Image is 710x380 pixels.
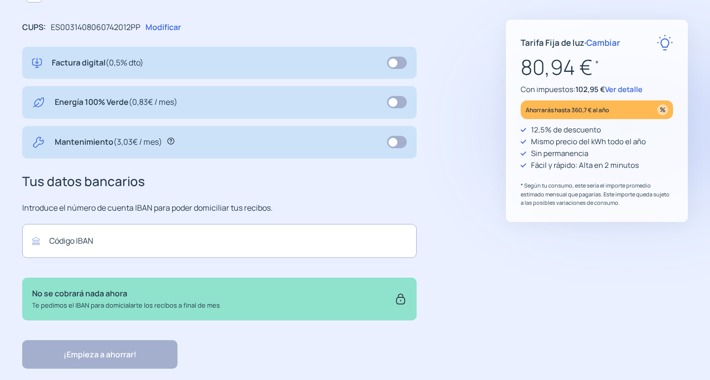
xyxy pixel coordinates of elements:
p: Mismo precio del kWh todo el año [531,136,646,148]
span: (0,83€ / mes) [129,96,177,107]
img: rate-E.svg [657,34,673,51]
p: Te pedimos el IBAN para domicialarte los recibos a final de mes [32,300,220,311]
span: 102,95 € [575,84,605,95]
p: ES0031408060742012PP [51,21,141,34]
span: (0,5% dto) [106,57,143,68]
img: tool.svg [32,136,45,149]
p: No se cobrará nada ahora [32,287,220,300]
p: Ahorrarás hasta 360,7 € al año [526,104,609,116]
p: Factura digital [52,57,143,69]
span: Ver detalle [605,84,642,95]
img: digital-invoice.svg [32,57,42,69]
p: Energía 100% Verde [55,96,177,109]
p: 80,94 € [521,51,673,84]
p: Fácil y rápido: Alta en 2 minutos [531,159,639,171]
p: Mantenimiento [55,136,162,149]
img: secure.svg [394,287,407,310]
p: Modificar [145,21,181,34]
p: Sin permanencia [531,148,588,159]
p: * Según tu consumo, este sería el importe promedio estimado mensual que pagarías. Este importe qu... [521,181,673,207]
p: 12,5% de descuento [531,124,601,136]
h3: Tus datos bancarios [22,171,417,192]
span: Cambiar [586,37,620,48]
p: Con impuestos: [521,84,673,95]
img: percentage_icon.svg [657,104,668,115]
p: CUPS: [22,21,46,34]
p: Introduce el número de cuenta IBAN para poder domiciliar tus recibos. [22,202,417,215]
span: (3,03€ / mes) [113,136,162,147]
p: Tarifa Fija de luz · [521,36,620,49]
img: energy-green.svg [32,96,45,109]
